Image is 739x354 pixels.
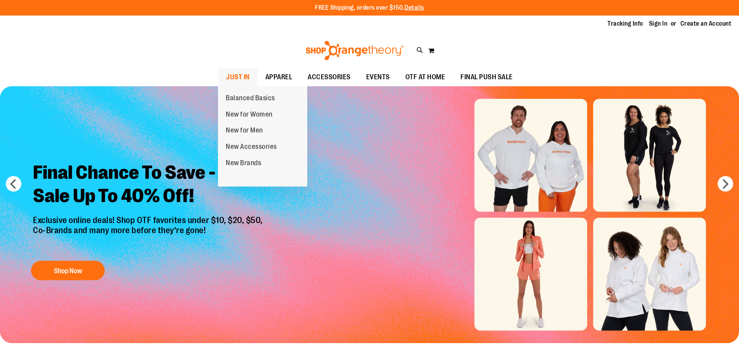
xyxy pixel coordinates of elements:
[218,86,307,187] ul: JUST IN
[226,159,261,169] span: New Brands
[218,90,283,106] a: Balanced Basics
[226,126,263,136] span: New for Men
[218,155,269,171] a: New Brands
[300,68,358,86] a: ACCESSORIES
[305,41,405,60] img: Shop Orangetheory
[398,68,453,86] a: OTF AT HOME
[366,68,390,86] span: EVENTS
[27,215,270,253] p: Exclusive online deals! Shop OTF favorites under $10, $20, $50, Co-Brands and many more before th...
[405,68,445,86] span: OTF AT HOME
[27,155,270,284] a: Final Chance To Save -Sale Up To 40% Off! Exclusive online deals! Shop OTF favorites under $10, $...
[405,4,424,11] a: Details
[258,68,300,86] a: APPAREL
[218,106,280,123] a: New for Women
[607,19,643,28] a: Tracking Info
[218,122,271,139] a: New for Men
[265,68,292,86] span: APPAREL
[27,155,270,215] h2: Final Chance To Save - Sale Up To 40% Off!
[31,261,105,280] button: Shop Now
[718,176,733,192] button: next
[218,68,258,86] a: JUST IN
[460,68,513,86] span: FINAL PUSH SALE
[226,143,277,152] span: New Accessories
[218,139,285,155] a: New Accessories
[680,19,732,28] a: Create an Account
[315,3,424,12] p: FREE Shipping, orders over $150.
[226,68,250,86] span: JUST IN
[453,68,521,86] a: FINAL PUSH SALE
[358,68,398,86] a: EVENTS
[226,94,275,104] span: Balanced Basics
[226,110,273,120] span: New for Women
[6,176,21,192] button: prev
[308,68,351,86] span: ACCESSORIES
[649,19,668,28] a: Sign In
